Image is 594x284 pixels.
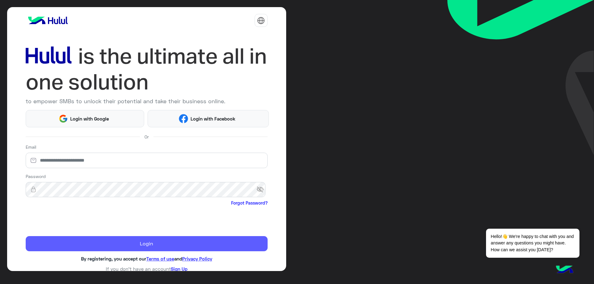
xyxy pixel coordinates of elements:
span: visibility_off [256,184,268,195]
span: Login with Google [68,115,111,122]
a: Forgot Password? [231,200,268,206]
img: lock [26,186,41,193]
label: Password [26,173,46,180]
a: Sign Up [171,266,187,272]
img: Facebook [179,114,188,123]
a: Privacy Policy [182,256,212,261]
button: Login [26,236,268,252]
span: and [174,256,182,261]
label: Email [26,144,36,150]
span: Or [144,134,149,140]
img: tab [257,17,265,24]
img: email [26,157,41,163]
iframe: reCAPTCHA [26,207,120,231]
button: Login with Google [26,110,144,127]
p: to empower SMBs to unlock their potential and take their business online. [26,97,268,105]
img: Google [58,114,68,123]
a: Terms of use [146,256,174,261]
span: Login with Facebook [188,115,238,122]
h6: If you don’t have an account [26,266,268,272]
img: logo [26,14,70,27]
span: Hello!👋 We're happy to chat with you and answer any questions you might have. How can we assist y... [486,229,579,258]
span: By registering, you accept our [81,256,146,261]
img: hululLoginTitle_EN.svg [26,43,268,95]
img: hulul-logo.png [554,259,575,281]
button: Login with Facebook [148,110,269,127]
